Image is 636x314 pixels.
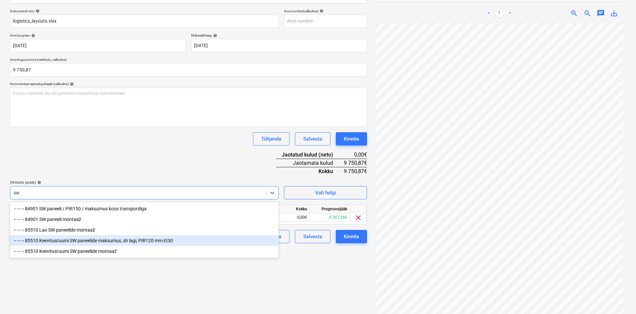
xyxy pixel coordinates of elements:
span: help [30,34,35,38]
div: Salvesta [303,232,322,241]
div: Vestlusvidin [603,282,636,314]
div: Kokku [276,167,344,175]
iframe: Chat Widget [603,282,636,314]
div: Salvesta [303,135,322,143]
div: -- -- -- 84901 SW paneeli montaaž [10,214,279,225]
span: help [68,82,74,86]
button: Vali hulgi [284,186,367,199]
div: 0,00€ [270,213,310,222]
div: Kokku [270,205,310,213]
button: Kinnita [336,230,367,243]
input: Dokumendi nimi [10,15,279,28]
div: Kommentaar raamatupidajale (valikuline) [10,82,367,86]
button: Salvesta [295,230,330,243]
div: 9 750,87€ [344,167,367,175]
div: 8 367,26€ [310,213,350,222]
span: help [34,9,40,13]
span: help [36,180,41,184]
div: 0,00€ [344,151,367,159]
p: Arve kogusumma (netokulu, valikuline) [10,57,367,63]
div: Kinnita [344,135,359,143]
div: -- -- -- 85510 Keevitusruumi SW paneelide montaaž [10,246,279,257]
div: -- -- -- 85510 Lao SW paneelide montaaž [10,225,279,235]
div: Dokumendi nimi [10,9,279,13]
input: Tähtaega pole määratud [191,39,367,52]
input: Arve kuupäeva pole määratud. [10,39,186,52]
input: Arve kogusumma (netokulu, valikuline) [10,63,367,76]
div: 9 750,87€ [344,159,367,167]
div: Arve number (valikuline) [284,9,367,13]
div: Arve kuupäev [10,33,186,38]
div: Prognoosijääk [310,205,350,213]
div: Vali hulgi [315,188,336,197]
div: Kinnita [344,232,359,241]
div: Jaotamata kulud [276,159,344,167]
button: Salvesta [295,132,330,146]
input: Arve number [284,15,367,28]
div: Maksetähtaeg [191,33,367,38]
div: -- -- -- 85510 Keevitusruumi SW paneelide maksumus, sh lagi, PIR120 mm EI30 [10,235,279,246]
span: clear [354,214,362,222]
div: -- -- -- 84901 SW paneeli / PIR150 / maksumus koos transpordiga [10,203,279,214]
div: Tühjenda [261,135,281,143]
div: [PERSON_NAME] [10,180,279,185]
div: Jaotatud kulud (neto) [276,151,344,159]
span: help [318,9,323,13]
span: help [212,34,217,38]
button: Kinnita [336,132,367,146]
button: Tühjenda [253,132,290,146]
